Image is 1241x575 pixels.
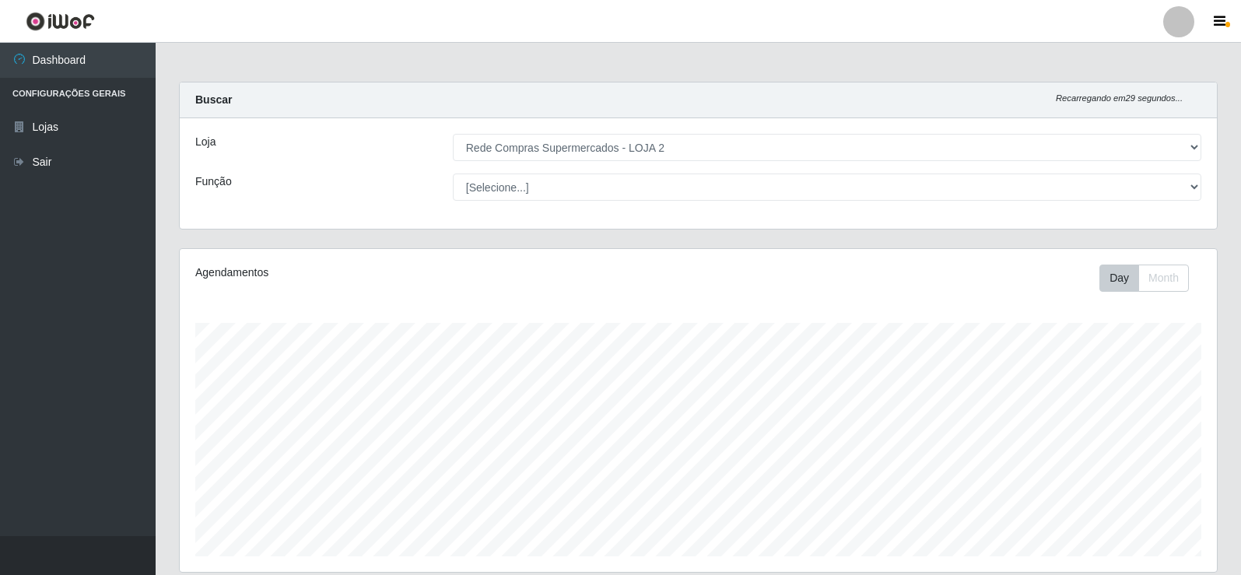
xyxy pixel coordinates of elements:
[1099,265,1189,292] div: First group
[1099,265,1201,292] div: Toolbar with button groups
[195,134,216,150] label: Loja
[195,93,232,106] strong: Buscar
[1099,265,1139,292] button: Day
[26,12,95,31] img: CoreUI Logo
[1138,265,1189,292] button: Month
[195,265,601,281] div: Agendamentos
[195,174,232,190] label: Função
[1056,93,1183,103] i: Recarregando em 29 segundos...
